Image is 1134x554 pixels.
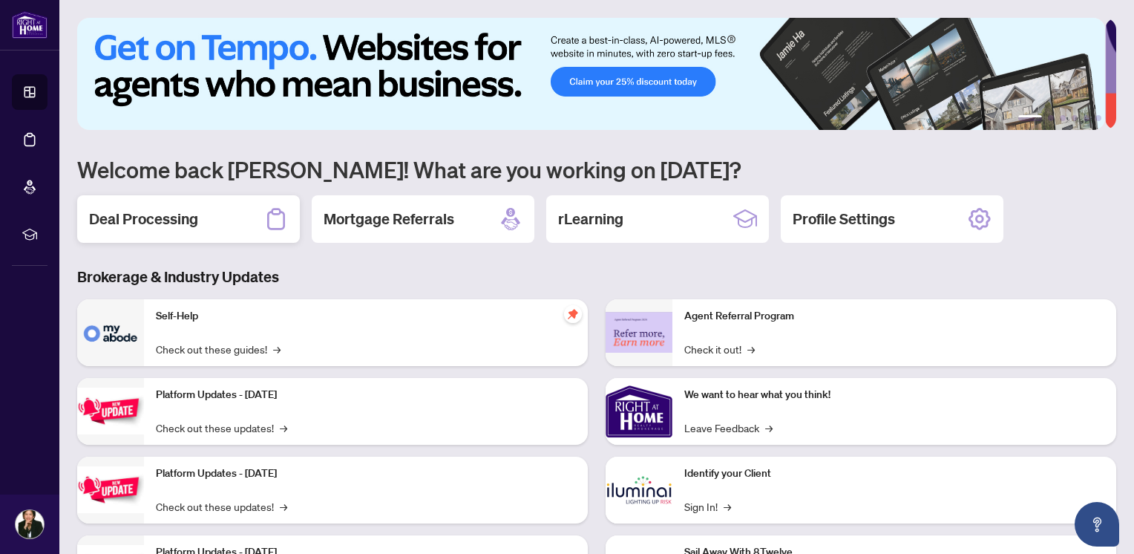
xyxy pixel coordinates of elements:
p: Self-Help [156,308,576,325]
a: Check out these updates!→ [156,498,287,515]
a: Leave Feedback→ [684,420,773,436]
img: Agent Referral Program [606,312,672,353]
span: → [273,341,281,357]
a: Check out these updates!→ [156,420,287,436]
span: → [280,498,287,515]
img: Profile Icon [16,510,44,538]
h2: rLearning [558,209,623,229]
p: Identify your Client [684,466,1104,482]
p: Agent Referral Program [684,308,1104,325]
button: 4 [1072,115,1078,121]
p: Platform Updates - [DATE] [156,387,576,403]
h2: Profile Settings [793,209,895,229]
a: Sign In!→ [684,498,731,515]
a: Check out these guides!→ [156,341,281,357]
span: pushpin [564,305,582,323]
span: → [747,341,755,357]
h2: Mortgage Referrals [324,209,454,229]
img: Platform Updates - July 8, 2025 [77,466,144,513]
img: Platform Updates - July 21, 2025 [77,388,144,434]
button: 1 [1018,115,1042,121]
h2: Deal Processing [89,209,198,229]
img: We want to hear what you think! [606,378,672,445]
button: Open asap [1075,502,1119,547]
button: 2 [1048,115,1054,121]
img: Self-Help [77,299,144,366]
p: Platform Updates - [DATE] [156,466,576,482]
span: → [724,498,731,515]
img: Slide 0 [77,18,1105,130]
button: 6 [1095,115,1101,121]
a: Check it out!→ [684,341,755,357]
img: Identify your Client [606,457,672,524]
p: We want to hear what you think! [684,387,1104,403]
button: 3 [1060,115,1066,121]
span: → [765,420,773,436]
button: 5 [1084,115,1089,121]
h1: Welcome back [PERSON_NAME]! What are you working on [DATE]? [77,155,1116,183]
h3: Brokerage & Industry Updates [77,267,1116,287]
span: → [280,420,287,436]
img: logo [12,11,47,39]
